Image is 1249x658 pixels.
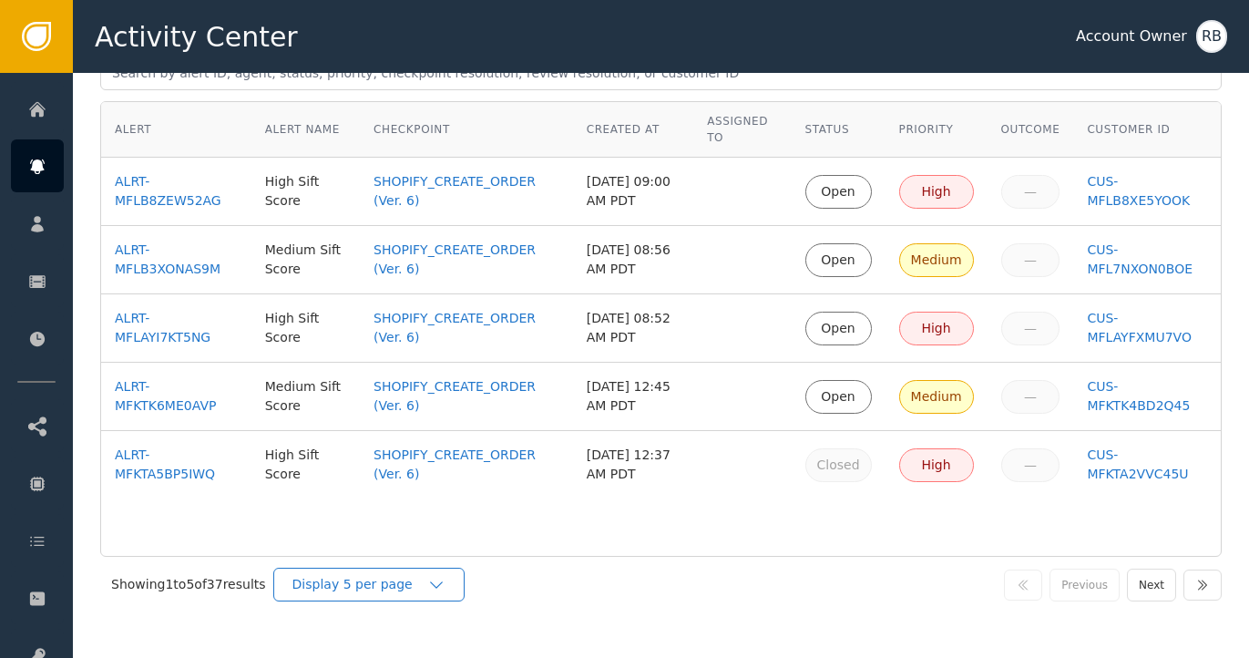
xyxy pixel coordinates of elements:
[1087,309,1207,347] a: CUS-MFLAYFXMU7VO
[587,121,680,138] div: Created At
[1087,377,1207,416] a: CUS-MFKTK4BD2Q45
[573,363,693,431] td: [DATE] 12:45 AM PDT
[707,113,777,146] div: Assigned To
[899,121,974,138] div: Priority
[265,241,346,279] div: Medium Sift Score
[573,158,693,226] td: [DATE] 09:00 AM PDT
[100,56,1222,90] input: Search by alert ID, agent, status, priority, checkpoint resolution, review resolution, or custome...
[265,377,346,416] div: Medium Sift Score
[1013,387,1049,406] div: —
[265,446,346,484] div: High Sift Score
[273,568,465,601] button: Display 5 per page
[911,387,962,406] div: Medium
[95,16,298,57] span: Activity Center
[1087,446,1207,484] a: CUS-MFKTA2VVC45U
[911,251,962,270] div: Medium
[115,172,238,211] a: ALRT-MFLB8ZEW52AG
[1127,569,1176,601] button: Next
[374,121,559,138] div: Checkpoint
[111,575,266,594] div: Showing 1 to 5 of 37 results
[573,294,693,363] td: [DATE] 08:52 AM PDT
[817,319,860,338] div: Open
[1087,241,1207,279] a: CUS-MFL7NXON0BOE
[817,182,860,201] div: Open
[817,251,860,270] div: Open
[1001,121,1060,138] div: Outcome
[911,456,962,475] div: High
[817,456,860,475] div: Closed
[573,226,693,294] td: [DATE] 08:56 AM PDT
[911,319,962,338] div: High
[265,172,346,211] div: High Sift Score
[115,446,238,484] a: ALRT-MFKTA5BP5IWQ
[115,121,238,138] div: Alert
[1013,251,1049,270] div: —
[805,121,872,138] div: Status
[115,309,238,347] a: ALRT-MFLAYI7KT5NG
[265,121,346,138] div: Alert Name
[115,377,238,416] a: ALRT-MFKTK6ME0AVP
[115,241,238,279] a: ALRT-MFLB3XONAS9M
[265,309,346,347] div: High Sift Score
[374,172,559,211] a: SHOPIFY_CREATE_ORDER (Ver. 6)
[1013,456,1049,475] div: —
[1076,26,1187,47] div: Account Owner
[374,446,559,484] a: SHOPIFY_CREATE_ORDER (Ver. 6)
[817,387,860,406] div: Open
[911,182,962,201] div: High
[1013,319,1049,338] div: —
[573,431,693,499] td: [DATE] 12:37 AM PDT
[1013,182,1049,201] div: —
[374,309,559,347] a: SHOPIFY_CREATE_ORDER (Ver. 6)
[374,241,559,279] a: SHOPIFY_CREATE_ORDER (Ver. 6)
[1087,121,1207,138] div: Customer ID
[374,377,559,416] a: SHOPIFY_CREATE_ORDER (Ver. 6)
[1087,172,1207,211] a: CUS-MFLB8XE5YOOK
[1196,20,1227,53] button: RB
[292,575,427,594] div: Display 5 per page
